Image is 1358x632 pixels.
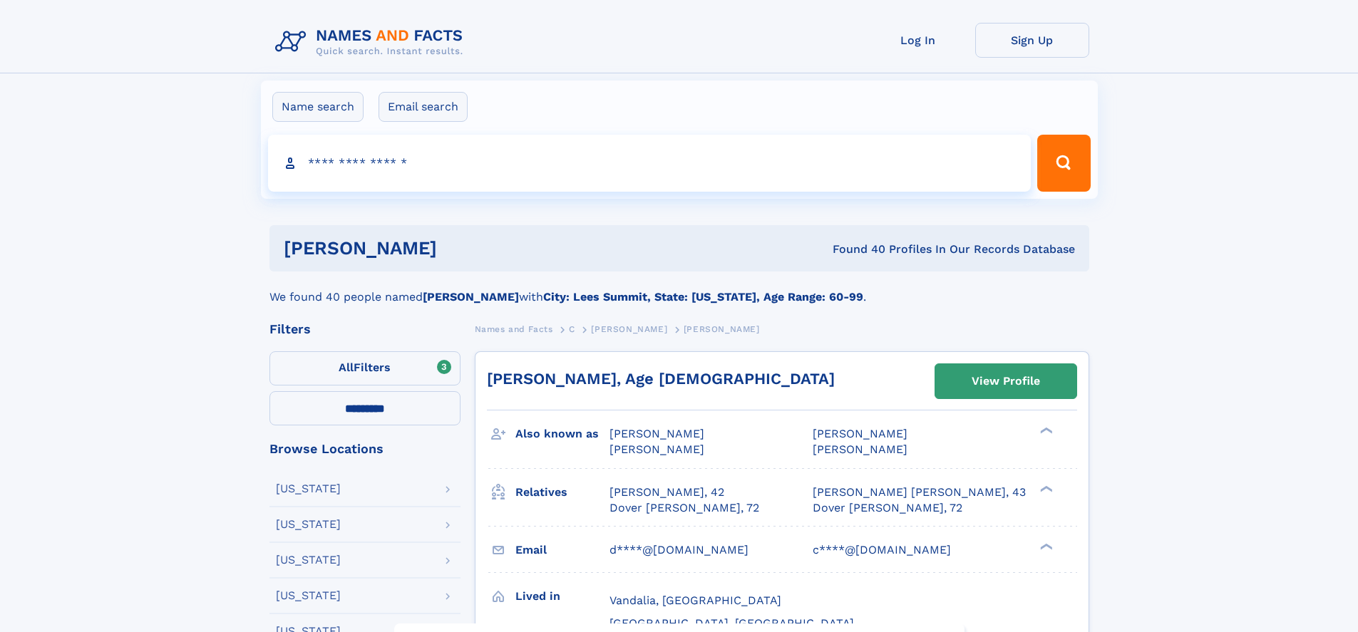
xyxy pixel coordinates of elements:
[972,365,1040,398] div: View Profile
[813,427,907,440] span: [PERSON_NAME]
[284,239,635,257] h1: [PERSON_NAME]
[684,324,760,334] span: [PERSON_NAME]
[1036,484,1054,493] div: ❯
[487,370,835,388] a: [PERSON_NAME], Age [DEMOGRAPHIC_DATA]
[861,23,975,58] a: Log In
[935,364,1076,398] a: View Profile
[276,519,341,530] div: [US_STATE]
[475,320,553,338] a: Names and Facts
[1036,426,1054,435] div: ❯
[609,594,781,607] span: Vandalia, [GEOGRAPHIC_DATA]
[269,323,461,336] div: Filters
[269,442,461,455] div: Browse Locations
[515,584,609,608] h3: Lived in
[813,485,1026,500] a: [PERSON_NAME] [PERSON_NAME], 43
[609,616,854,630] span: [GEOGRAPHIC_DATA], [GEOGRAPHIC_DATA]
[423,290,519,304] b: [PERSON_NAME]
[543,290,863,304] b: City: Lees Summit, State: [US_STATE], Age Range: 60-99
[269,271,1089,306] div: We found 40 people named with .
[268,135,1032,192] input: search input
[1036,542,1054,551] div: ❯
[634,242,1075,257] div: Found 40 Profiles In Our Records Database
[813,500,962,516] a: Dover [PERSON_NAME], 72
[591,324,667,334] span: [PERSON_NAME]
[272,92,364,122] label: Name search
[269,23,475,61] img: Logo Names and Facts
[276,590,341,601] div: [US_STATE]
[569,320,575,338] a: C
[515,480,609,504] h3: Relatives
[813,442,907,456] span: [PERSON_NAME]
[515,422,609,446] h3: Also known as
[975,23,1089,58] a: Sign Up
[269,351,461,385] label: Filters
[591,320,667,338] a: [PERSON_NAME]
[569,324,575,334] span: C
[276,554,341,566] div: [US_STATE]
[1037,135,1090,192] button: Search Button
[609,500,759,516] a: Dover [PERSON_NAME], 72
[515,538,609,562] h3: Email
[276,483,341,494] div: [US_STATE]
[609,427,704,440] span: [PERSON_NAME]
[609,485,724,500] a: [PERSON_NAME], 42
[339,361,354,374] span: All
[609,442,704,456] span: [PERSON_NAME]
[379,92,468,122] label: Email search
